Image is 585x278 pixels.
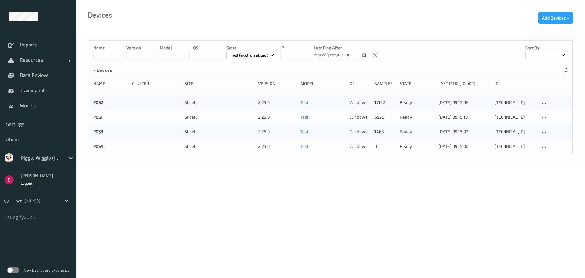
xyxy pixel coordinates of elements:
p: windows [349,99,370,105]
p: IP [280,45,310,51]
div: Last Ping (-04:00) [438,80,490,87]
div: 1463 [374,129,395,135]
div: Slidell [185,114,254,120]
div: [TECHNICAL_ID] [495,114,536,120]
div: [TECHNICAL_ID] [495,129,536,135]
div: 6528 [374,114,395,120]
div: 2.25.0 [258,99,296,105]
p: windows [349,114,370,120]
p: ready [400,114,434,120]
p: OS [193,45,223,51]
p: version [126,45,156,51]
a: Test [300,144,308,149]
div: Model [300,80,345,87]
p: ready [400,129,434,135]
div: [TECHNICAL_ID] [495,143,536,149]
a: Test [300,129,308,134]
a: Test [300,100,308,105]
p: ready [400,99,434,105]
p: windows [349,143,370,149]
div: OS [349,80,370,87]
div: [DATE] 09:15:10 [438,114,490,120]
div: Slidell [185,99,254,105]
p: model [160,45,190,51]
div: Slidell [185,129,254,135]
div: [DATE] 09:15:08 [438,99,490,105]
div: 2.25.0 [258,143,296,149]
a: POS2 [93,100,103,105]
div: Name [93,80,128,87]
a: POS4 [93,144,104,149]
div: version [258,80,296,87]
div: Samples [374,80,395,87]
p: ready [400,143,434,149]
p: Name [93,45,123,51]
p: Last Ping After [314,45,367,51]
button: Add Devices + [538,12,573,24]
div: 2.25.0 [258,129,296,135]
div: [DATE] 09:15:07 [438,129,490,135]
div: [TECHNICAL_ID] [495,99,536,105]
div: State [400,80,434,87]
p: All (excl. disabled) [231,52,270,58]
div: ip [495,80,536,87]
div: Slidell [185,143,254,149]
a: POS3 [93,129,103,134]
div: [DATE] 09:15:06 [438,143,490,149]
div: Devices [88,12,112,18]
div: 17192 [374,99,395,105]
a: POS1 [93,114,103,119]
p: State [226,45,277,51]
div: Site [185,80,254,87]
div: 0 [374,143,395,149]
a: Test [300,114,308,119]
p: windows [349,129,370,135]
div: Cluster [132,80,180,87]
p: Sort by [525,45,568,51]
p: 4 Devices [93,67,139,73]
div: 2.25.0 [258,114,296,120]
